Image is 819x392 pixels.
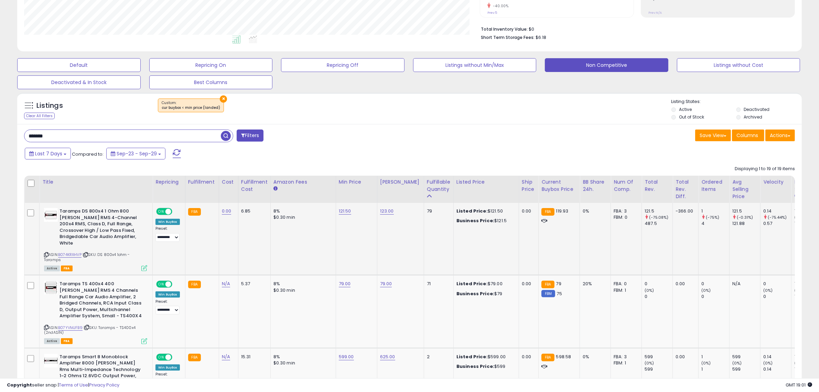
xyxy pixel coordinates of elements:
[61,338,73,344] span: FBA
[273,208,331,214] div: 8%
[614,281,636,287] div: FBA: 0
[695,130,731,141] button: Save View
[44,281,147,343] div: ASIN:
[732,178,757,200] div: Avg Selling Price
[162,100,220,111] span: Custom:
[763,288,773,293] small: (0%)
[222,178,235,186] div: Cost
[701,354,729,360] div: 1
[117,150,157,157] span: Sep-23 - Sep-29
[59,382,88,388] a: Terms of Use
[7,382,119,389] div: seller snap | |
[763,366,791,372] div: 0.14
[676,354,693,360] div: 0.00
[645,220,672,227] div: 487.5
[44,266,60,271] span: All listings currently available for purchase on Amazon
[481,24,790,33] li: $0
[44,338,60,344] span: All listings currently available for purchase on Amazon
[456,178,516,186] div: Listed Price
[427,354,448,360] div: 2
[765,130,795,141] button: Actions
[541,208,554,216] small: FBA
[427,208,448,214] div: 79
[456,353,488,360] b: Listed Price:
[536,34,546,41] span: $6.18
[556,353,571,360] span: 598.58
[541,354,554,361] small: FBA
[732,220,760,227] div: 121.88
[413,58,537,72] button: Listings without Min/Max
[491,3,509,9] small: -40.00%
[60,208,143,248] b: Taramps DS 800x4 1 Ohm 800 [PERSON_NAME] RMS 4-Channel 200x4 RMS, Class D, Full Range, Crossover ...
[679,106,692,112] label: Active
[456,291,514,297] div: $79
[222,353,230,360] a: N/A
[162,105,220,110] div: cur buybox < min price (landed)
[583,354,605,360] div: 0%
[273,178,333,186] div: Amazon Fees
[701,281,729,287] div: 0
[522,281,533,287] div: 0.00
[645,281,672,287] div: 0
[155,299,180,315] div: Preset:
[241,208,265,214] div: 6.85
[456,363,514,370] div: $599
[456,281,514,287] div: $79.00
[541,290,555,297] small: FBM
[72,151,104,157] span: Compared to:
[456,208,488,214] b: Listed Price:
[645,293,672,300] div: 0
[44,325,136,335] span: | SKU: Taramps - TS400x4 (2ndASIN)
[58,325,83,331] a: B07YVMJFB9
[241,354,265,360] div: 15.31
[339,280,351,287] a: 79.00
[44,354,58,368] img: 31k0b2BEF8L._SL40_.jpg
[648,11,662,15] small: Prev: N/A
[676,208,693,214] div: -366.00
[679,114,704,120] label: Out of Stock
[35,150,62,157] span: Last 7 Days
[763,178,788,186] div: Velocity
[649,215,668,220] small: (-75.08%)
[237,130,263,142] button: Filters
[732,360,742,366] small: (0%)
[273,214,331,220] div: $0.30 min
[58,252,82,258] a: B074KRXHVP
[42,178,150,186] div: Title
[380,280,392,287] a: 79.00
[614,214,636,220] div: FBM: 0
[671,99,802,105] p: Listing States:
[735,166,795,172] div: Displaying 1 to 19 of 19 items
[456,290,494,297] b: Business Price:
[676,281,693,287] div: 0.00
[60,281,143,321] b: Taramps TS 400x4 400 [PERSON_NAME] RMS 4 Channels Full Range Car Audio Amplifier, 2 Bridged Chann...
[155,178,182,186] div: Repricing
[645,178,670,193] div: Total Rev.
[556,208,569,214] span: 119.93
[583,208,605,214] div: 0%
[171,209,182,215] span: OFF
[24,113,55,119] div: Clear All Filters
[188,354,201,361] small: FBA
[44,208,58,222] img: 41hyfWWO6WL._SL40_.jpg
[149,75,273,89] button: Best Columns
[645,366,672,372] div: 599
[157,281,165,287] span: ON
[155,364,180,371] div: Win BuyBox
[456,218,514,224] div: $121.5
[763,354,791,360] div: 0.14
[701,293,729,300] div: 0
[17,75,141,89] button: Deactivated & In Stock
[614,287,636,293] div: FBM: 1
[732,281,755,287] div: N/A
[794,215,804,220] small: (0%)
[614,354,636,360] div: FBA: 3
[701,178,726,193] div: Ordered Items
[706,215,719,220] small: (-75%)
[44,252,130,262] span: | SKU: DS 800x4 1ohm - Taramps
[456,217,494,224] b: Business Price:
[273,186,278,192] small: Amazon Fees.
[763,281,791,287] div: 0
[456,354,514,360] div: $599.00
[25,148,71,159] button: Last 7 Days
